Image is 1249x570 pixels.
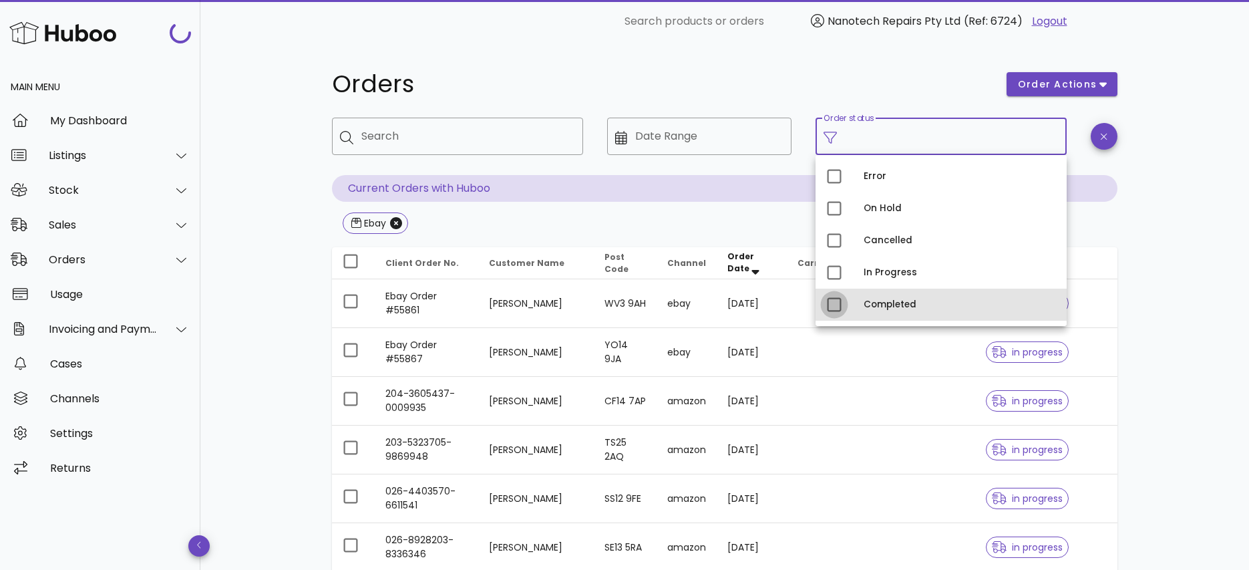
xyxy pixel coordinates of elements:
[375,247,478,279] th: Client Order No.
[332,72,991,96] h1: Orders
[824,114,874,124] label: Order status
[594,279,657,328] td: WV3 9AH
[385,257,459,269] span: Client Order No.
[657,279,717,328] td: ebay
[49,323,158,335] div: Invoicing and Payments
[375,426,478,474] td: 203-5323705-9869948
[864,267,1056,278] div: In Progress
[1007,72,1117,96] button: order actions
[9,19,116,47] img: Huboo Logo
[375,474,478,523] td: 026-4403570-6611541
[50,427,190,440] div: Settings
[375,328,478,377] td: Ebay Order #55867
[390,217,402,229] button: Close
[787,247,841,279] th: Carrier
[992,347,1063,357] span: in progress
[49,219,158,231] div: Sales
[361,217,386,230] div: Ebay
[50,392,190,405] div: Channels
[478,377,593,426] td: [PERSON_NAME]
[1017,78,1097,92] span: order actions
[657,247,717,279] th: Channel
[478,279,593,328] td: [PERSON_NAME]
[864,171,1056,182] div: Error
[50,358,190,370] div: Cases
[489,257,564,269] span: Customer Name
[50,114,190,127] div: My Dashboard
[375,377,478,426] td: 204-3605437-0009935
[594,426,657,474] td: TS25 2AQ
[50,288,190,301] div: Usage
[864,203,1056,214] div: On Hold
[478,247,593,279] th: Customer Name
[332,175,1117,202] p: Current Orders with Huboo
[717,279,787,328] td: [DATE]
[478,474,593,523] td: [PERSON_NAME]
[667,257,706,269] span: Channel
[1032,13,1067,29] a: Logout
[717,377,787,426] td: [DATE]
[49,253,158,266] div: Orders
[594,377,657,426] td: CF14 7AP
[727,251,754,274] span: Order Date
[594,474,657,523] td: SS12 9FE
[657,474,717,523] td: amazon
[964,13,1023,29] span: (Ref: 6724)
[49,149,158,162] div: Listings
[594,328,657,377] td: YO14 9JA
[717,474,787,523] td: [DATE]
[992,445,1063,454] span: in progress
[657,328,717,377] td: ebay
[50,462,190,474] div: Returns
[717,426,787,474] td: [DATE]
[657,426,717,474] td: amazon
[594,247,657,279] th: Post Code
[375,279,478,328] td: Ebay Order #55861
[478,328,593,377] td: [PERSON_NAME]
[992,494,1063,503] span: in progress
[717,247,787,279] th: Order Date: Sorted descending. Activate to remove sorting.
[797,257,830,269] span: Carrier
[478,426,593,474] td: [PERSON_NAME]
[657,377,717,426] td: amazon
[49,184,158,196] div: Stock
[828,13,960,29] span: Nanotech Repairs Pty Ltd
[992,396,1063,406] span: in progress
[864,299,1056,310] div: Completed
[864,235,1056,246] div: Cancelled
[717,328,787,377] td: [DATE]
[992,543,1063,552] span: in progress
[604,251,629,275] span: Post Code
